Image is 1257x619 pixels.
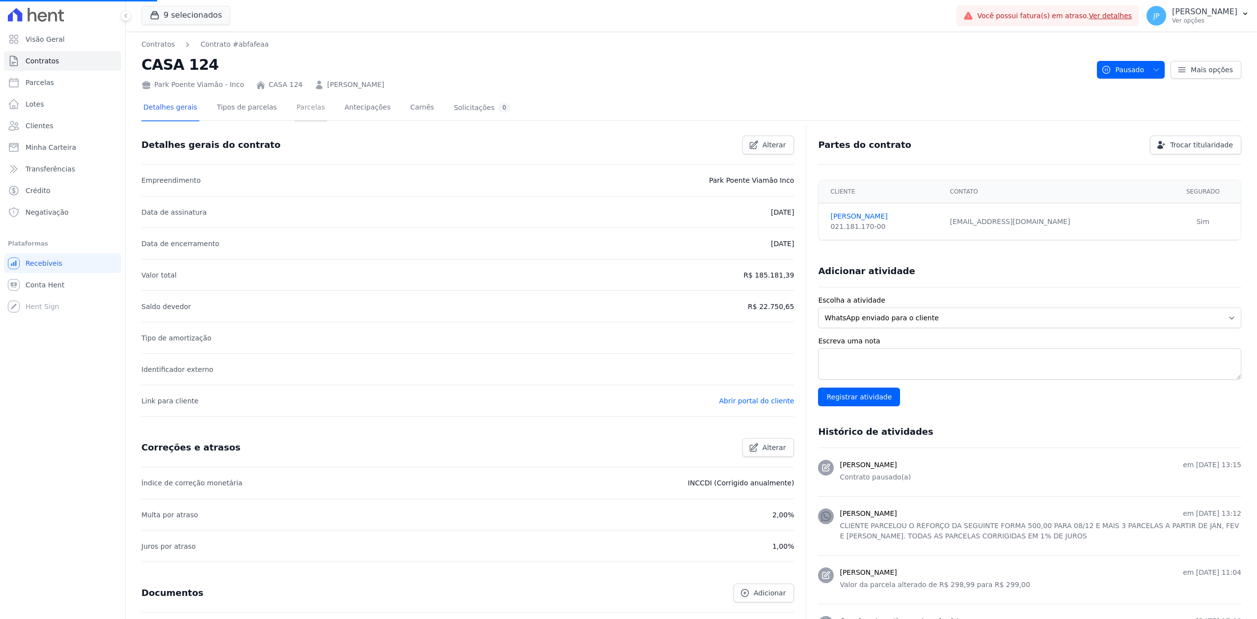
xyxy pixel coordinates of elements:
[4,202,121,222] a: Negativação
[141,477,243,489] p: Índice de correção monetária
[1183,508,1241,519] p: em [DATE] 13:12
[26,207,69,217] span: Negativação
[141,540,196,552] p: Juros por atraso
[269,80,302,90] a: CASA 124
[4,181,121,200] a: Crédito
[141,95,199,121] a: Detalhes gerais
[141,238,219,250] p: Data de encerramento
[4,275,121,295] a: Conta Hent
[944,180,1165,203] th: Contato
[1139,2,1257,29] button: JP [PERSON_NAME] Ver opções
[818,265,915,277] h3: Adicionar atividade
[343,95,393,121] a: Antecipações
[1097,61,1165,79] button: Pausado
[1170,140,1233,150] span: Trocar titularidade
[1101,61,1144,79] span: Pausado
[26,99,44,109] span: Lotes
[734,584,794,602] a: Adicionar
[719,397,794,405] a: Abrir portal do cliente
[4,116,121,136] a: Clientes
[141,39,1089,50] nav: Breadcrumb
[215,95,279,121] a: Tipos de parcelas
[818,388,900,406] input: Registrar atividade
[327,80,384,90] a: [PERSON_NAME]
[141,301,191,312] p: Saldo devedor
[1183,567,1241,578] p: em [DATE] 11:04
[26,280,64,290] span: Conta Hent
[452,95,512,121] a: Solicitações0
[141,80,244,90] div: Park Poente Viamão - Inco
[295,95,327,121] a: Parcelas
[1165,203,1241,240] td: Sim
[771,206,794,218] p: [DATE]
[818,336,1241,346] label: Escreva uma nota
[1171,61,1241,79] a: Mais opções
[830,222,938,232] div: 021.181.170-00
[141,54,1089,76] h2: CASA 124
[950,217,1159,227] div: [EMAIL_ADDRESS][DOMAIN_NAME]
[763,443,786,452] span: Alterar
[742,136,794,154] a: Alterar
[141,442,241,453] h3: Correções e atrasos
[408,95,436,121] a: Carnês
[772,540,794,552] p: 1,00%
[26,186,51,196] span: Crédito
[141,39,269,50] nav: Breadcrumb
[141,206,207,218] p: Data de assinatura
[4,94,121,114] a: Lotes
[26,78,54,87] span: Parcelas
[141,395,198,407] p: Link para cliente
[4,73,121,92] a: Parcelas
[1191,65,1233,75] span: Mais opções
[26,121,53,131] span: Clientes
[840,460,897,470] h3: [PERSON_NAME]
[1089,12,1132,20] a: Ver detalhes
[8,238,117,250] div: Plataformas
[754,588,786,598] span: Adicionar
[141,139,280,151] h3: Detalhes gerais do contrato
[818,426,933,438] h3: Histórico de atividades
[742,438,794,457] a: Alterar
[26,34,65,44] span: Visão Geral
[709,174,794,186] p: Park Poente Viamão Inco
[141,587,203,599] h3: Documentos
[818,139,911,151] h3: Partes do contrato
[840,508,897,519] h3: [PERSON_NAME]
[141,509,198,521] p: Multa por atraso
[1153,12,1160,19] span: JP
[4,29,121,49] a: Visão Geral
[141,39,175,50] a: Contratos
[748,301,794,312] p: R$ 22.750,65
[26,56,59,66] span: Contratos
[771,238,794,250] p: [DATE]
[840,521,1241,541] p: CLIENTE PARCELOU O REFORÇO DA SEGUINTE FORMA 500,00 PARA 08/12 E MAIS 3 PARCELAS A PARTIR DE JAN,...
[141,6,230,25] button: 9 selecionados
[818,295,1241,306] label: Escolha a atividade
[1172,17,1237,25] p: Ver opções
[1172,7,1237,17] p: [PERSON_NAME]
[819,180,944,203] th: Cliente
[141,174,201,186] p: Empreendimento
[840,567,897,578] h3: [PERSON_NAME]
[1165,180,1241,203] th: Segurado
[26,142,76,152] span: Minha Carteira
[743,269,794,281] p: R$ 185.181,39
[4,138,121,157] a: Minha Carteira
[977,11,1132,21] span: Você possui fatura(s) em atraso.
[4,51,121,71] a: Contratos
[141,332,212,344] p: Tipo de amortização
[688,477,794,489] p: INCCDI (Corrigido anualmente)
[763,140,786,150] span: Alterar
[772,509,794,521] p: 2,00%
[1183,460,1241,470] p: em [DATE] 13:15
[4,253,121,273] a: Recebíveis
[454,103,510,113] div: Solicitações
[830,211,938,222] a: [PERSON_NAME]
[200,39,269,50] a: Contrato #abfafeaa
[498,103,510,113] div: 0
[4,159,121,179] a: Transferências
[141,269,177,281] p: Valor total
[26,258,62,268] span: Recebíveis
[141,364,213,375] p: Identificador externo
[840,472,1241,482] p: Contrato pausado(a)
